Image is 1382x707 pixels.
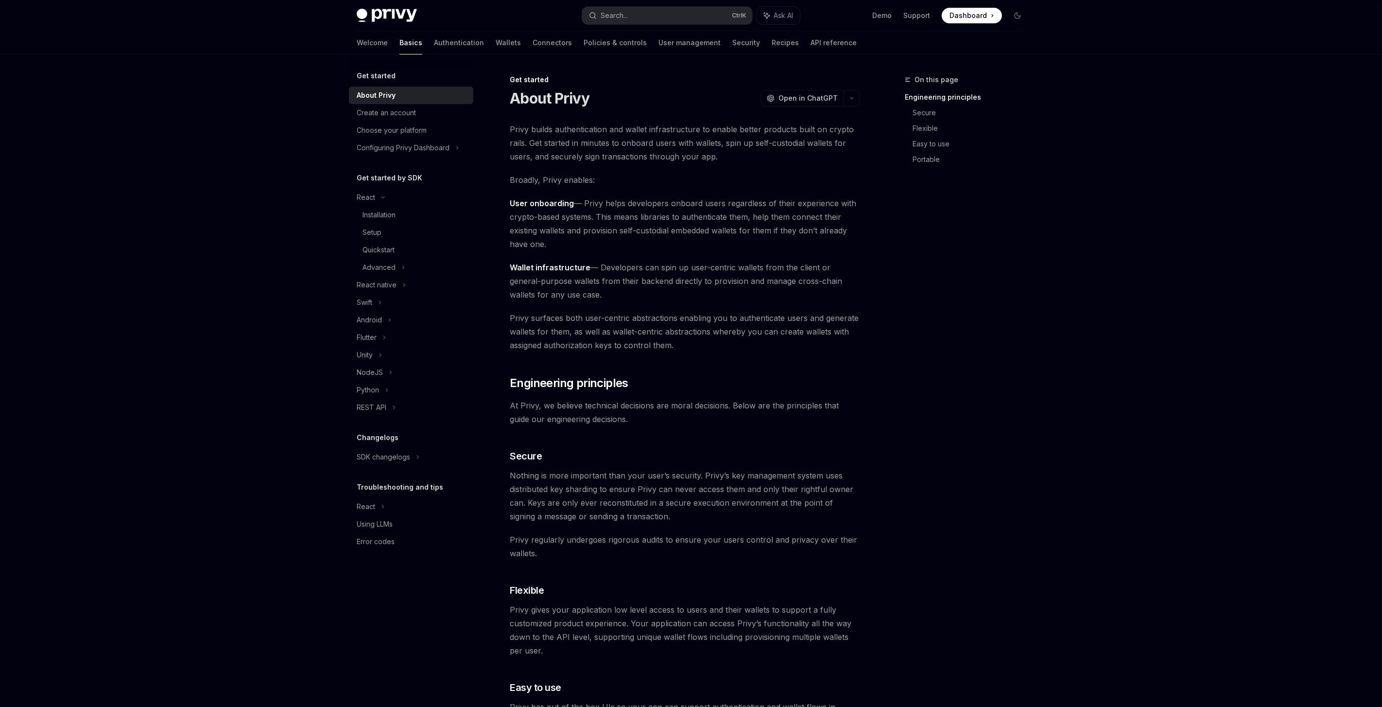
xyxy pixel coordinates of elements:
a: User management [658,31,721,54]
div: Quickstart [363,244,395,256]
a: Using LLMs [349,515,473,533]
div: Android [357,314,382,326]
div: Installation [363,209,396,221]
a: Portable [913,152,1033,167]
img: dark logo [357,9,417,22]
span: Nothing is more important than your user’s security. Privy’s key management system uses distribut... [510,469,860,523]
h5: Troubleshooting and tips [357,481,443,493]
div: Unity [357,349,373,361]
span: Secure [510,449,542,463]
a: Engineering principles [905,89,1033,105]
a: Installation [349,206,473,224]
div: Choose your platform [357,124,427,136]
span: At Privy, we believe technical decisions are moral decisions. Below are the principles that guide... [510,399,860,426]
a: Security [732,31,760,54]
a: Demo [872,11,892,20]
span: Privy builds authentication and wallet infrastructure to enable better products built on crypto r... [510,123,860,163]
a: Wallets [496,31,521,54]
span: Engineering principles [510,375,628,391]
a: Basics [399,31,422,54]
span: Easy to use [510,681,561,694]
div: Get started [510,75,860,85]
div: About Privy [357,89,396,101]
span: Privy regularly undergoes rigorous audits to ensure your users control and privacy over their wal... [510,533,860,560]
a: Secure [913,105,1033,121]
a: About Privy [349,87,473,104]
div: Flutter [357,332,377,343]
div: NodeJS [357,367,383,378]
a: Flexible [913,121,1033,136]
a: Recipes [772,31,799,54]
div: Python [357,384,379,396]
button: Open in ChatGPT [760,90,844,106]
a: API reference [811,31,857,54]
div: Configuring Privy Dashboard [357,142,449,154]
div: React [357,192,375,203]
div: Error codes [357,536,395,548]
span: On this page [915,74,958,86]
div: Using LLMs [357,518,393,530]
a: Error codes [349,533,473,550]
span: Flexible [510,583,544,597]
a: Dashboard [942,8,1002,23]
div: REST API [357,402,386,413]
h5: Get started by SDK [357,172,422,184]
button: Toggle dark mode [1010,8,1025,23]
span: Privy gives your application low level access to users and their wallets to support a fully custo... [510,603,860,657]
span: Privy surfaces both user-centric abstractions enabling you to authenticate users and generate wal... [510,311,860,352]
div: Setup [363,227,381,238]
span: Ask AI [774,11,793,20]
span: Broadly, Privy enables: [510,173,860,187]
div: Swift [357,297,372,308]
strong: User onboarding [510,198,574,208]
span: — Developers can spin up user-centric wallets from the client or general-purpose wallets from the... [510,261,860,301]
span: Dashboard [950,11,987,20]
a: Create an account [349,104,473,122]
span: Open in ChatGPT [778,93,838,103]
a: Choose your platform [349,122,473,139]
button: Search...CtrlK [582,7,752,24]
a: Support [903,11,930,20]
a: Easy to use [913,136,1033,152]
strong: Wallet infrastructure [510,263,590,272]
h1: About Privy [510,89,589,107]
div: SDK changelogs [357,451,410,463]
div: Search... [601,10,628,21]
a: Setup [349,224,473,241]
div: React [357,501,375,513]
a: Authentication [434,31,484,54]
a: Policies & controls [584,31,647,54]
a: Welcome [357,31,388,54]
div: Create an account [357,107,416,119]
a: Quickstart [349,241,473,259]
span: — Privy helps developers onboard users regardless of their experience with crypto-based systems. ... [510,196,860,251]
h5: Changelogs [357,432,398,443]
button: Ask AI [757,7,800,24]
span: Ctrl K [732,12,746,19]
div: Advanced [363,262,396,273]
div: React native [357,279,397,291]
a: Connectors [533,31,572,54]
h5: Get started [357,70,396,82]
